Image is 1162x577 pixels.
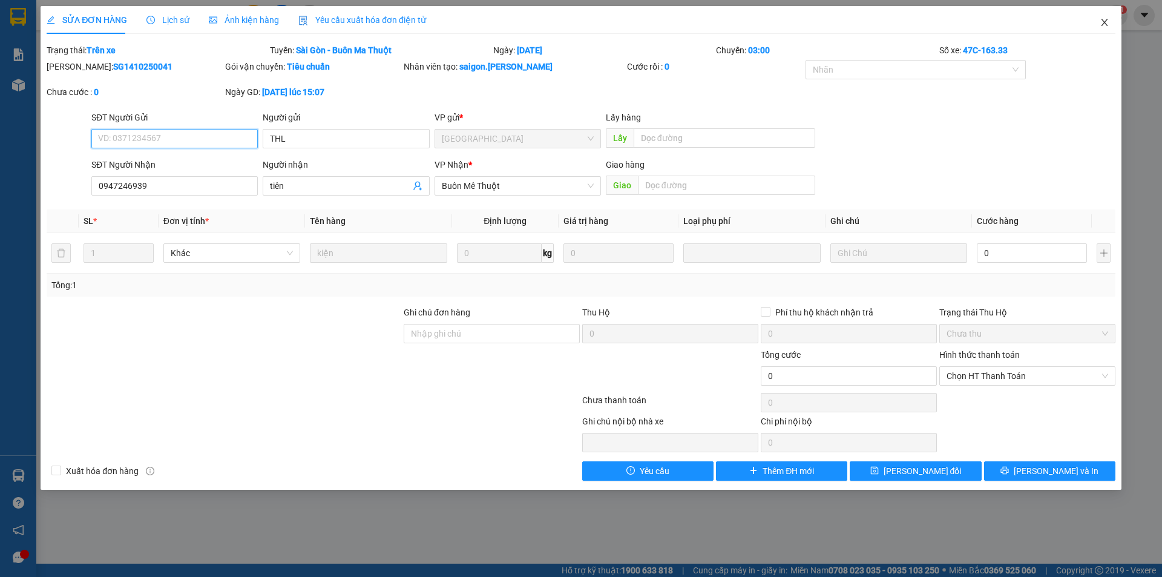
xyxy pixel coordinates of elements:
[209,16,217,24] span: picture
[91,111,258,124] div: SĐT Người Gửi
[1097,243,1110,263] button: plus
[442,177,594,195] span: Buôn Mê Thuột
[1100,18,1109,27] span: close
[310,243,447,263] input: VD: Bàn, Ghế
[939,306,1115,319] div: Trạng thái Thu Hộ
[298,15,426,25] span: Yêu cầu xuất hóa đơn điện tử
[984,461,1115,481] button: printer[PERSON_NAME] và In
[262,87,324,97] b: [DATE] lúc 15:07
[627,60,803,73] div: Cước rồi :
[749,466,758,476] span: plus
[977,216,1019,226] span: Cước hàng
[850,461,981,481] button: save[PERSON_NAME] đổi
[404,60,625,73] div: Nhân viên tạo:
[310,216,346,226] span: Tên hàng
[665,62,669,71] b: 0
[263,158,429,171] div: Người nhận
[287,62,330,71] b: Tiêu chuẩn
[626,466,635,476] span: exclamation-circle
[45,44,269,57] div: Trạng thái:
[51,243,71,263] button: delete
[748,45,770,55] b: 03:00
[171,244,293,262] span: Khác
[761,350,801,360] span: Tổng cước
[47,15,127,25] span: SỬA ĐƠN HÀNG
[563,243,674,263] input: 0
[61,464,143,478] span: Xuất hóa đơn hàng
[484,216,527,226] span: Định lượng
[87,45,116,55] b: Trên xe
[606,176,638,195] span: Giao
[606,160,645,170] span: Giao hàng
[938,44,1117,57] div: Số xe:
[606,113,641,122] span: Lấy hàng
[296,45,392,55] b: Sài Gòn - Buôn Ma Thuột
[606,128,634,148] span: Lấy
[1000,466,1009,476] span: printer
[830,243,967,263] input: Ghi Chú
[404,308,470,317] label: Ghi chú đơn hàng
[770,306,878,319] span: Phí thu hộ khách nhận trả
[84,216,93,226] span: SL
[963,45,1008,55] b: 47C-163.33
[413,181,422,191] span: user-add
[459,62,553,71] b: saigon.[PERSON_NAME]
[716,461,847,481] button: plusThêm ĐH mới
[146,16,155,24] span: clock-circle
[763,464,814,478] span: Thêm ĐH mới
[94,87,99,97] b: 0
[870,466,879,476] span: save
[517,45,542,55] b: [DATE]
[113,62,172,71] b: SG1410250041
[47,60,223,73] div: [PERSON_NAME]:
[91,158,258,171] div: SĐT Người Nhận
[581,394,760,415] div: Chưa thanh toán
[435,160,468,170] span: VP Nhận
[263,111,429,124] div: Người gửi
[492,44,715,57] div: Ngày:
[442,130,594,148] span: Sài Gòn
[1014,464,1098,478] span: [PERSON_NAME] và In
[715,44,938,57] div: Chuyến:
[638,176,815,195] input: Dọc đường
[1088,6,1121,40] button: Close
[47,85,223,99] div: Chưa cước :
[146,467,154,475] span: info-circle
[47,16,55,24] span: edit
[826,209,972,233] th: Ghi chú
[563,216,608,226] span: Giá trị hàng
[298,16,308,25] img: icon
[269,44,492,57] div: Tuyến:
[404,324,580,343] input: Ghi chú đơn hàng
[435,111,601,124] div: VP gửi
[582,461,714,481] button: exclamation-circleYêu cầu
[640,464,669,478] span: Yêu cầu
[947,367,1108,385] span: Chọn HT Thanh Toán
[225,85,401,99] div: Ngày GD:
[634,128,815,148] input: Dọc đường
[884,464,962,478] span: [PERSON_NAME] đổi
[51,279,448,292] div: Tổng: 1
[582,415,758,433] div: Ghi chú nội bộ nhà xe
[582,308,610,317] span: Thu Hộ
[163,216,209,226] span: Đơn vị tính
[939,350,1020,360] label: Hình thức thanh toán
[542,243,554,263] span: kg
[209,15,279,25] span: Ảnh kiện hàng
[947,325,1108,343] span: Chưa thu
[678,209,825,233] th: Loại phụ phí
[761,415,937,433] div: Chi phí nội bộ
[146,15,189,25] span: Lịch sử
[225,60,401,73] div: Gói vận chuyển:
